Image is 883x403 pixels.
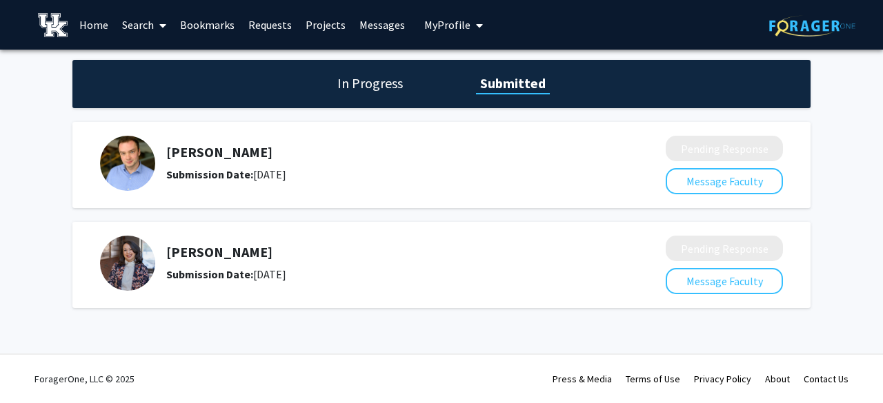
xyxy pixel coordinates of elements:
img: Profile Picture [100,236,155,291]
b: Submission Date: [166,167,253,181]
div: ForagerOne, LLC © 2025 [34,355,135,403]
a: Contact Us [804,373,849,385]
h1: Submitted [476,74,550,93]
iframe: Chat [10,341,59,393]
img: Profile Picture [100,136,155,191]
a: Search [115,1,173,49]
a: About [765,373,790,385]
a: Messages [353,1,412,49]
a: Home [72,1,115,49]
a: Bookmarks [173,1,241,49]
a: Message Faculty [666,274,783,288]
button: Message Faculty [666,268,783,294]
a: Press & Media [553,373,612,385]
a: Requests [241,1,299,49]
button: Message Faculty [666,168,783,194]
button: Pending Response [666,136,783,161]
a: Privacy Policy [694,373,751,385]
div: [DATE] [166,266,593,282]
a: Message Faculty [666,174,783,188]
b: Submission Date: [166,267,253,281]
img: University of Kentucky Logo [38,13,68,37]
h5: [PERSON_NAME] [166,144,593,161]
div: [DATE] [166,166,593,183]
img: ForagerOne Logo [769,15,855,37]
h1: In Progress [333,74,407,93]
span: My Profile [424,18,470,32]
button: Pending Response [666,236,783,261]
h5: [PERSON_NAME] [166,244,593,260]
a: Projects [299,1,353,49]
a: Terms of Use [626,373,680,385]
